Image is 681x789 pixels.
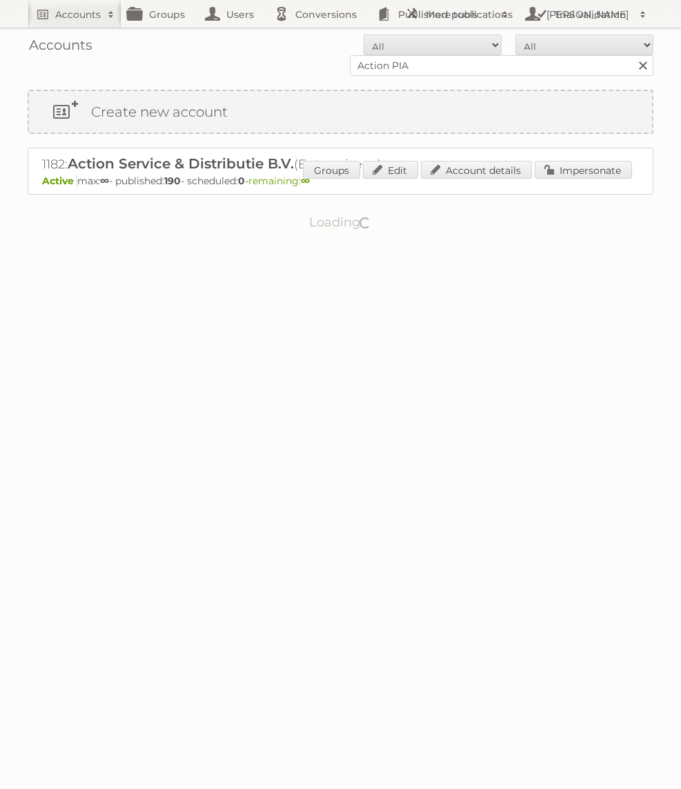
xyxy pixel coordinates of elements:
h2: 1182: (Enterprise ∞) [42,155,525,173]
h2: Accounts [55,8,101,21]
p: max: - published: - scheduled: - [42,175,639,187]
strong: 190 [164,175,181,187]
a: Create new account [29,91,652,133]
span: Action Service & Distributie B.V. [68,155,294,172]
p: Loading [266,208,415,236]
span: Active [42,175,77,187]
h2: More tools [426,8,495,21]
a: Account details [421,161,532,179]
h2: [PERSON_NAME] [543,8,633,21]
strong: ∞ [301,175,310,187]
strong: ∞ [100,175,109,187]
a: Edit [363,161,418,179]
strong: 0 [238,175,245,187]
span: remaining: [248,175,310,187]
a: Groups [303,161,360,179]
a: Impersonate [535,161,632,179]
